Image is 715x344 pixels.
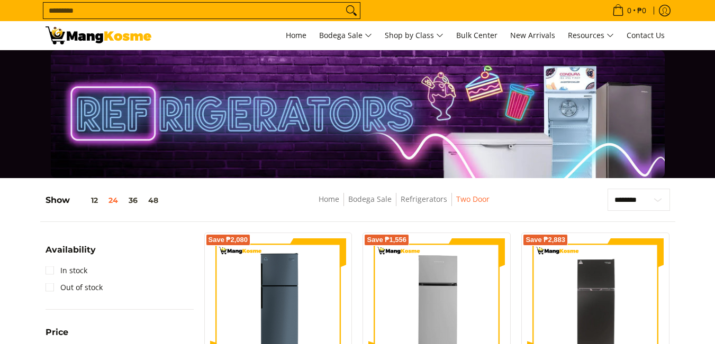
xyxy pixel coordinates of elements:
span: ₱0 [636,7,648,14]
summary: Open [46,246,96,262]
span: 0 [626,7,633,14]
span: Bulk Center [456,30,497,40]
a: Home [319,194,339,204]
span: • [609,5,649,16]
nav: Main Menu [162,21,670,50]
img: Bodega Sale Refrigerator l Mang Kosme: Home Appliances Warehouse Sale Two Door [46,26,151,44]
a: Contact Us [621,21,670,50]
a: Bodega Sale [348,194,392,204]
span: New Arrivals [510,30,555,40]
span: Availability [46,246,96,254]
a: Out of stock [46,279,103,296]
button: 36 [123,196,143,204]
span: Resources [568,29,614,42]
button: 48 [143,196,164,204]
a: Shop by Class [379,21,449,50]
span: Save ₱2,080 [209,237,248,243]
span: Contact Us [627,30,665,40]
a: New Arrivals [505,21,560,50]
span: Save ₱1,556 [367,237,406,243]
span: Price [46,328,68,337]
button: Search [343,3,360,18]
a: In stock [46,262,87,279]
button: 12 [70,196,103,204]
nav: Breadcrumbs [243,193,565,217]
a: Bulk Center [451,21,503,50]
span: Save ₱2,883 [526,237,565,243]
span: Shop by Class [385,29,444,42]
a: Refrigerators [401,194,447,204]
a: Resources [563,21,619,50]
span: Home [286,30,306,40]
a: Bodega Sale [314,21,377,50]
button: 24 [103,196,123,204]
a: Home [280,21,312,50]
h5: Show [46,195,164,206]
span: Bodega Sale [319,29,372,42]
span: Two Door [456,193,490,206]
